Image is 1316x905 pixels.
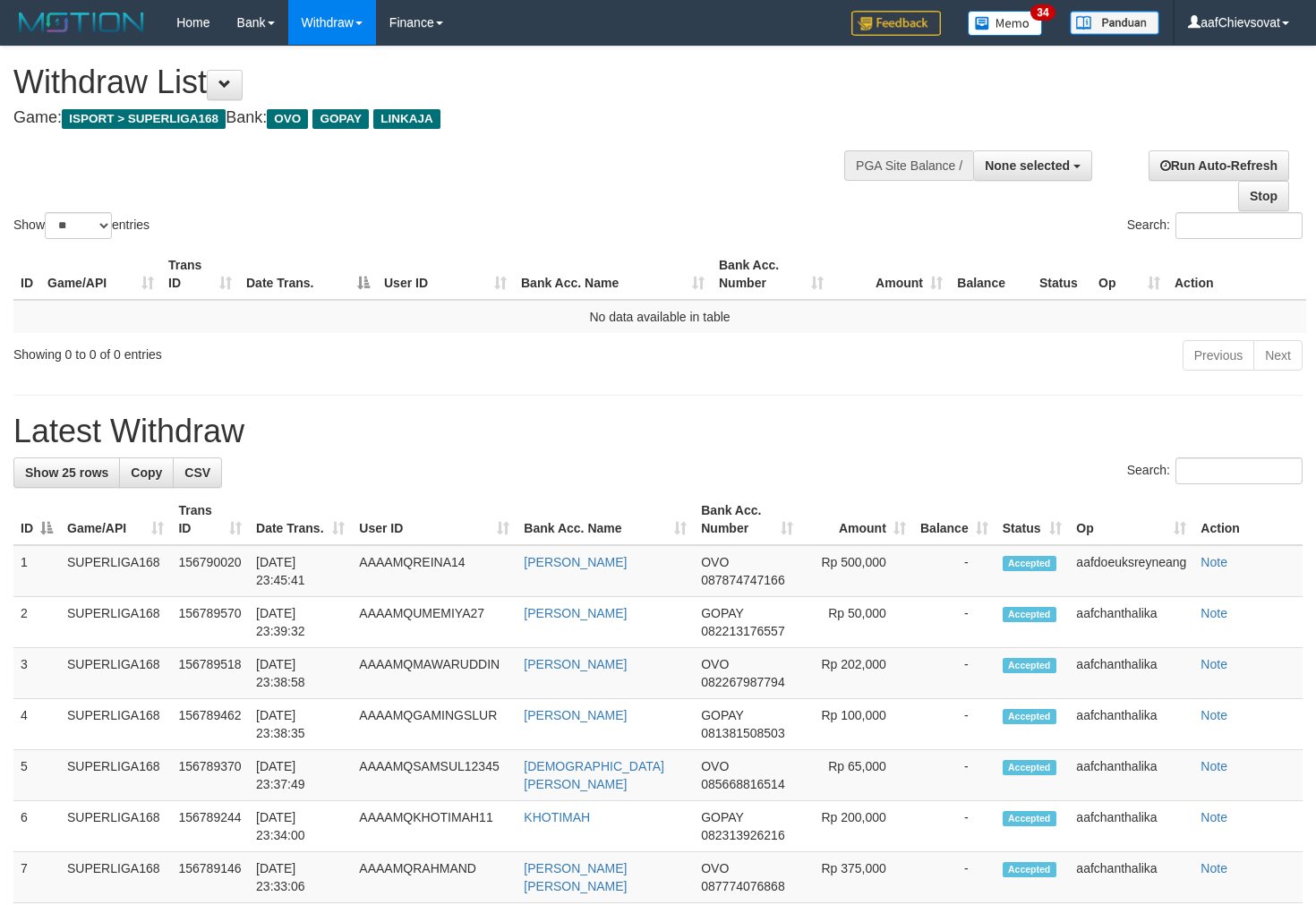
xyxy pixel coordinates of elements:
[377,249,514,300] th: User ID: activate to sort column ascending
[1069,801,1193,852] td: aafchanthalika
[1253,340,1303,371] a: Next
[13,212,150,239] label: Show entries
[1167,249,1306,300] th: Action
[1069,648,1193,699] td: aafchanthalika
[119,457,174,488] a: Copy
[1003,760,1056,775] span: Accepted
[1201,759,1227,773] a: Note
[1069,494,1193,545] th: Op: activate to sort column ascending
[249,801,352,852] td: [DATE] 23:34:00
[524,708,627,722] a: [PERSON_NAME]
[352,597,517,648] td: AAAAMQUMEMIYA27
[249,750,352,801] td: [DATE] 23:37:49
[171,750,249,801] td: 156789370
[701,708,743,722] span: GOPAY
[851,11,941,36] img: Feedback.jpg
[701,726,784,740] span: Copy 081381508503 to clipboard
[950,249,1032,300] th: Balance
[1003,862,1056,877] span: Accepted
[996,494,1070,545] th: Status: activate to sort column ascending
[913,801,996,852] td: -
[968,11,1043,36] img: Button%20Memo.svg
[173,457,222,488] a: CSV
[800,545,913,597] td: Rp 500,000
[524,657,627,671] a: [PERSON_NAME]
[913,852,996,903] td: -
[13,699,60,750] td: 4
[13,9,150,36] img: MOTION_logo.png
[1003,556,1056,571] span: Accepted
[701,624,784,638] span: Copy 082213176557 to clipboard
[25,465,108,480] span: Show 25 rows
[1127,212,1303,239] label: Search:
[171,699,249,750] td: 156789462
[1003,658,1056,673] span: Accepted
[249,699,352,750] td: [DATE] 23:38:35
[1030,4,1055,21] span: 34
[1091,249,1167,300] th: Op: activate to sort column ascending
[701,828,784,842] span: Copy 082313926216 to clipboard
[352,648,517,699] td: AAAAMQMAWARUDDIN
[1201,606,1227,620] a: Note
[524,810,590,824] a: KHOTIMAH
[514,249,712,300] th: Bank Acc. Name: activate to sort column ascending
[701,810,743,824] span: GOPAY
[1175,457,1303,484] input: Search:
[1069,852,1193,903] td: aafchanthalika
[352,545,517,597] td: AAAAMQREINA14
[171,494,249,545] th: Trans ID: activate to sort column ascending
[1183,340,1254,371] a: Previous
[62,109,226,129] span: ISPORT > SUPERLIGA168
[701,861,729,875] span: OVO
[1069,750,1193,801] td: aafchanthalika
[913,545,996,597] td: -
[913,648,996,699] td: -
[1149,150,1289,181] a: Run Auto-Refresh
[13,801,60,852] td: 6
[1003,811,1056,826] span: Accepted
[267,109,308,129] span: OVO
[60,597,171,648] td: SUPERLIGA168
[13,338,535,363] div: Showing 0 to 0 of 0 entries
[800,648,913,699] td: Rp 202,000
[913,699,996,750] td: -
[1003,607,1056,622] span: Accepted
[13,545,60,597] td: 1
[913,597,996,648] td: -
[1003,709,1056,724] span: Accepted
[701,777,784,791] span: Copy 085668816514 to clipboard
[701,759,729,773] span: OVO
[13,648,60,699] td: 3
[913,494,996,545] th: Balance: activate to sort column ascending
[1201,555,1227,569] a: Note
[831,249,950,300] th: Amount: activate to sort column ascending
[352,750,517,801] td: AAAAMQSAMSUL12345
[1201,657,1227,671] a: Note
[161,249,239,300] th: Trans ID: activate to sort column ascending
[13,494,60,545] th: ID: activate to sort column descending
[60,852,171,903] td: SUPERLIGA168
[800,494,913,545] th: Amount: activate to sort column ascending
[13,64,859,100] h1: Withdraw List
[239,249,377,300] th: Date Trans.: activate to sort column descending
[701,555,729,569] span: OVO
[13,109,859,127] h4: Game: Bank:
[1069,545,1193,597] td: aafdoeuksreyneang
[1032,249,1091,300] th: Status
[701,573,784,587] span: Copy 087874747166 to clipboard
[131,465,162,480] span: Copy
[171,852,249,903] td: 156789146
[524,606,627,620] a: [PERSON_NAME]
[800,750,913,801] td: Rp 65,000
[13,750,60,801] td: 5
[184,465,210,480] span: CSV
[312,109,369,129] span: GOPAY
[171,648,249,699] td: 156789518
[249,545,352,597] td: [DATE] 23:45:41
[712,249,831,300] th: Bank Acc. Number: activate to sort column ascending
[249,494,352,545] th: Date Trans.: activate to sort column ascending
[1201,708,1227,722] a: Note
[171,545,249,597] td: 156790020
[800,801,913,852] td: Rp 200,000
[13,852,60,903] td: 7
